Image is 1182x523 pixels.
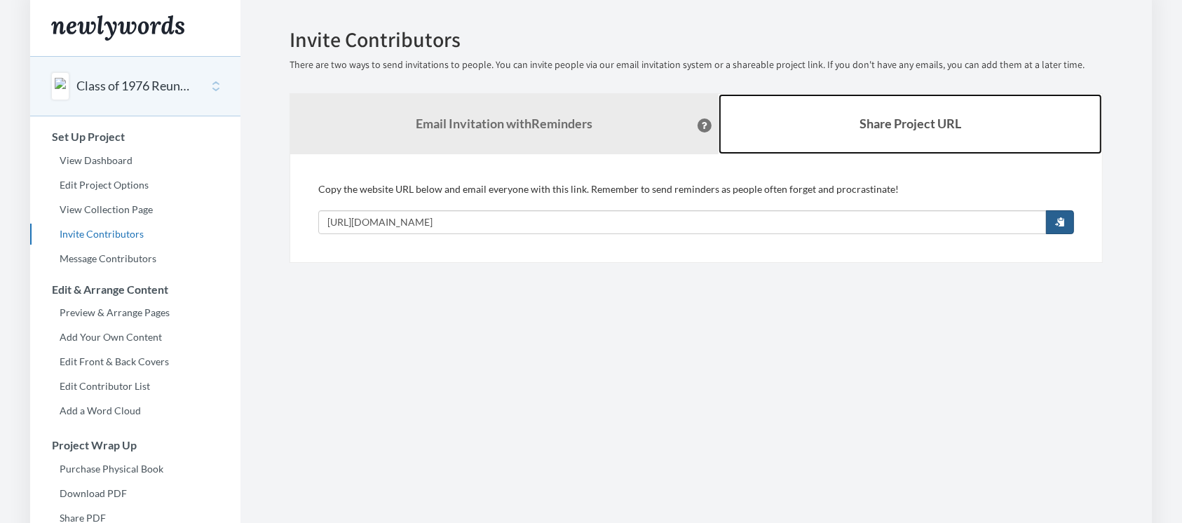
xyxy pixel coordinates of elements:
p: There are two ways to send invitations to people. You can invite people via our email invitation ... [290,58,1103,72]
a: Edit Project Options [30,175,240,196]
a: View Collection Page [30,199,240,220]
a: Purchase Physical Book [30,459,240,480]
button: Class of 1976 Reunion Memory Book [76,77,190,95]
span: Support [28,10,79,22]
a: Message Contributors [30,248,240,269]
img: Newlywords logo [51,15,184,41]
a: Edit Front & Back Covers [30,351,240,372]
strong: Email Invitation with Reminders [416,116,593,131]
h3: Edit & Arrange Content [31,283,240,296]
a: Edit Contributor List [30,376,240,397]
h3: Project Wrap Up [31,439,240,451]
a: Download PDF [30,483,240,504]
a: Preview & Arrange Pages [30,302,240,323]
b: Share Project URL [860,116,961,131]
a: View Dashboard [30,150,240,171]
a: Invite Contributors [30,224,240,245]
a: Add a Word Cloud [30,400,240,421]
div: Copy the website URL below and email everyone with this link. Remember to send reminders as peopl... [318,182,1074,234]
h2: Invite Contributors [290,28,1103,51]
h3: Set Up Project [31,130,240,143]
a: Add Your Own Content [30,327,240,348]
